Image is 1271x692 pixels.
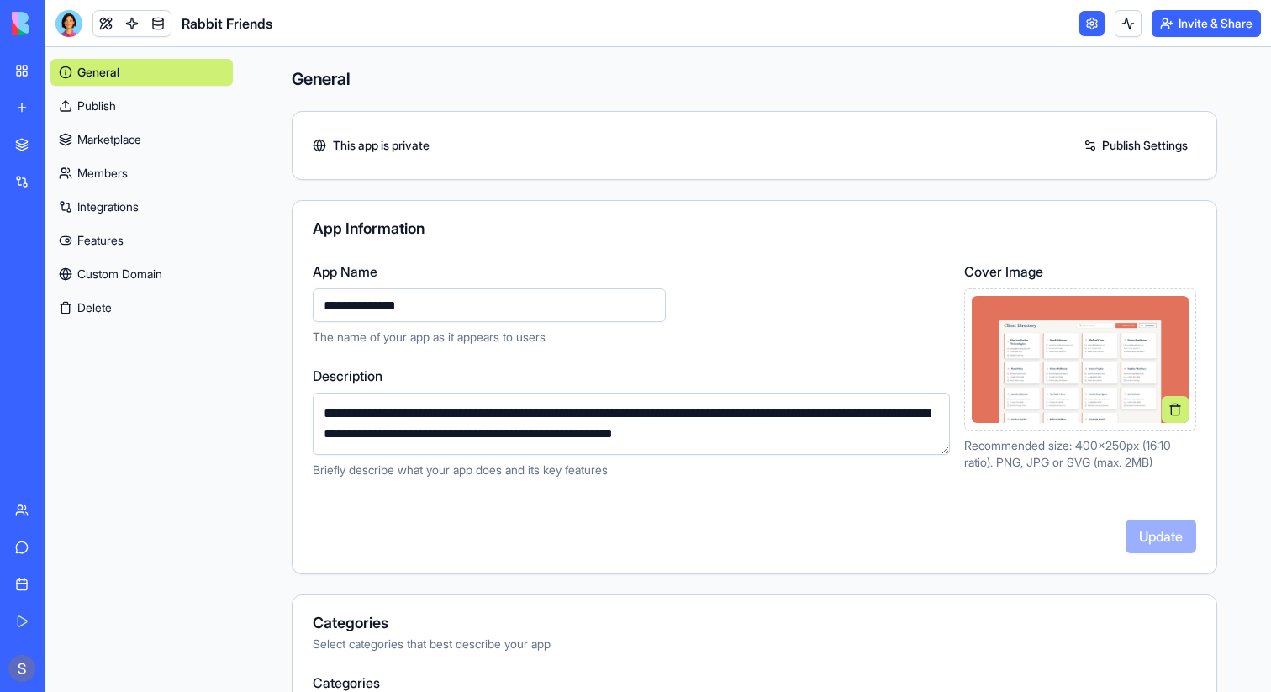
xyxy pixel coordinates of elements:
[313,636,1196,652] div: Select categories that best describe your app
[50,160,233,187] a: Members
[50,227,233,254] a: Features
[313,221,1196,236] div: App Information
[313,615,1196,631] div: Categories
[313,329,944,346] p: The name of your app as it appears to users
[50,294,233,321] button: Delete
[182,13,272,34] span: Rabbit Friends
[1075,132,1196,159] a: Publish Settings
[50,126,233,153] a: Marketplace
[972,296,1189,423] img: Preview
[50,59,233,86] a: General
[50,92,233,119] a: Publish
[313,366,950,386] label: Description
[50,261,233,288] a: Custom Domain
[50,193,233,220] a: Integrations
[1152,10,1261,37] button: Invite & Share
[313,261,944,282] label: App Name
[964,261,1196,282] label: Cover Image
[8,655,35,682] img: ACg8ocJg4p_dPqjhSL03u1SIVTGQdpy5AIiJU7nt3TQW-L-gyDNKzg=s96-c
[292,67,1217,91] h4: General
[333,137,430,154] span: This app is private
[12,12,116,35] img: logo
[964,437,1196,471] p: Recommended size: 400x250px (16:10 ratio). PNG, JPG or SVG (max. 2MB)
[313,462,950,478] p: Briefly describe what your app does and its key features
